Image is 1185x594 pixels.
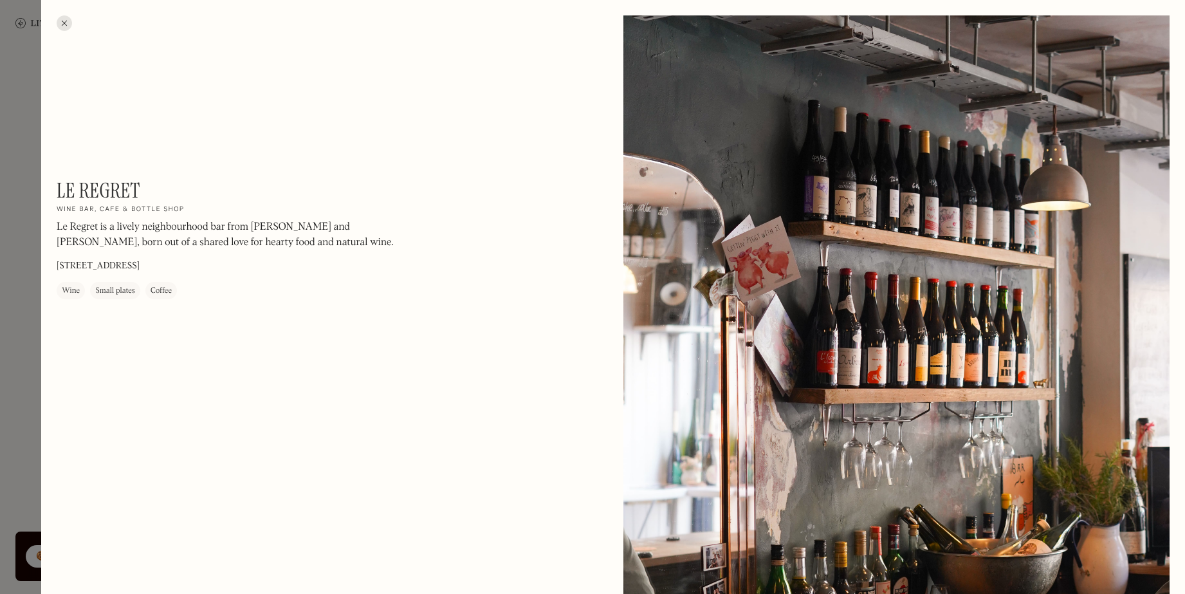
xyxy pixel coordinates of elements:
div: Small plates [95,284,135,297]
h1: Le Regret [57,178,140,203]
p: [STREET_ADDRESS] [57,259,140,273]
div: Wine [62,284,80,297]
div: Coffee [151,284,172,297]
h2: Wine bar, cafe & bottle shop [57,205,184,214]
p: Le Regret is a lively neighbourhood bar from [PERSON_NAME] and [PERSON_NAME], born out of a share... [57,219,404,250]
